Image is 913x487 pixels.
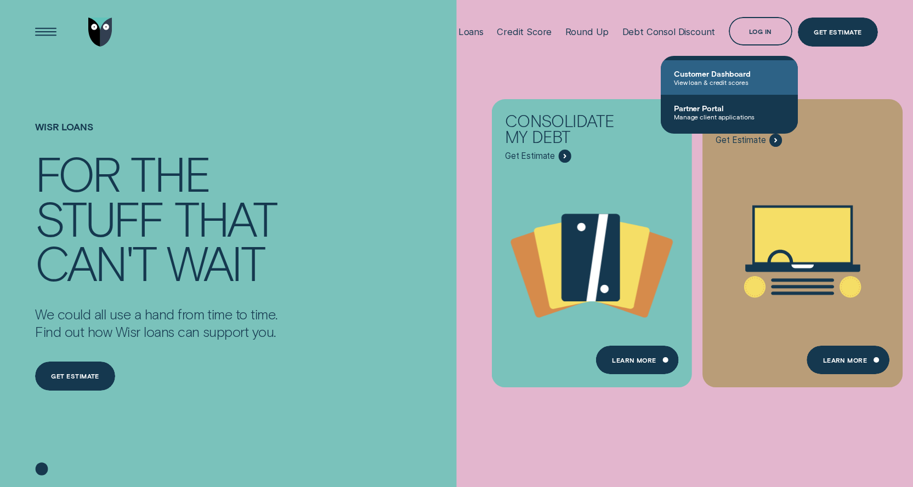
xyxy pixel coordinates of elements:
[807,346,889,374] a: Learn More
[674,104,785,113] span: Partner Portal
[35,151,277,284] h4: For the stuff that can't wait
[88,18,112,46] img: Wisr
[35,151,120,195] div: For
[661,60,798,95] a: Customer DashboardView loan & credit scores
[622,26,716,37] div: Debt Consol Discount
[716,113,843,134] div: Buy a car
[674,78,785,86] span: View loan & credit scores
[31,18,60,46] button: Open Menu
[565,26,609,37] div: Round Up
[661,95,798,129] a: Partner PortalManage client applications
[167,240,264,284] div: wait
[798,18,878,46] a: Get Estimate
[596,346,679,374] a: Learn more
[35,122,277,151] h1: Wisr loans
[729,17,793,45] button: Log in
[505,151,555,161] span: Get Estimate
[35,362,115,390] a: Get estimate
[35,306,277,340] p: We could all use a hand from time to time. Find out how Wisr loans can support you.
[492,100,692,380] a: Consolidate my debt - Learn more
[35,240,155,284] div: can't
[674,69,785,78] span: Customer Dashboard
[497,26,552,37] div: Credit Score
[505,113,633,150] div: Consolidate my debt
[702,100,903,380] a: Buy a car - Learn more
[458,26,484,37] div: Loans
[174,196,276,240] div: that
[35,196,163,240] div: stuff
[674,113,785,121] span: Manage client applications
[716,135,765,145] span: Get Estimate
[131,151,209,195] div: the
